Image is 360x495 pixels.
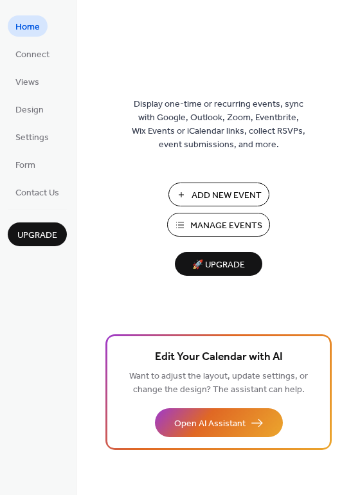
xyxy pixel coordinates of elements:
[190,219,262,233] span: Manage Events
[8,71,47,92] a: Views
[8,181,67,203] a: Contact Us
[155,408,283,437] button: Open AI Assistant
[15,76,39,89] span: Views
[8,43,57,64] a: Connect
[167,213,270,237] button: Manage Events
[8,15,48,37] a: Home
[15,159,35,172] span: Form
[15,104,44,117] span: Design
[155,348,283,366] span: Edit Your Calendar with AI
[8,222,67,246] button: Upgrade
[175,252,262,276] button: 🚀 Upgrade
[15,186,59,200] span: Contact Us
[192,189,262,203] span: Add New Event
[168,183,269,206] button: Add New Event
[15,48,50,62] span: Connect
[17,229,57,242] span: Upgrade
[15,21,40,34] span: Home
[8,126,57,147] a: Settings
[15,131,49,145] span: Settings
[183,256,255,274] span: 🚀 Upgrade
[8,154,43,175] a: Form
[8,98,51,120] a: Design
[174,417,246,431] span: Open AI Assistant
[129,368,308,399] span: Want to adjust the layout, update settings, or change the design? The assistant can help.
[132,98,305,152] span: Display one-time or recurring events, sync with Google, Outlook, Zoom, Eventbrite, Wix Events or ...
